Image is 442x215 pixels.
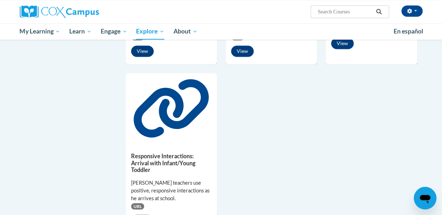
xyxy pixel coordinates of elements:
h5: Responsive Interactions: Arrival with Infant/Young Toddler [131,152,212,173]
span: Explore [136,27,164,36]
span: Engage [101,27,127,36]
iframe: Button to launch messaging window [414,187,436,209]
span: Learn [69,27,92,36]
img: Cox Campus [20,5,99,18]
button: Account Settings [401,5,423,17]
div: Main menu [14,23,428,39]
span: My Learning [19,27,60,36]
button: View [231,45,254,57]
a: About [169,23,202,39]
button: View [331,38,354,49]
a: My Learning [15,23,65,39]
a: Learn [65,23,96,39]
a: En español [389,24,428,39]
input: Search Courses [317,7,373,16]
span: URL [131,203,144,209]
a: Explore [131,23,169,39]
button: View [131,45,154,57]
a: Engage [96,23,132,39]
span: About [173,27,198,36]
button: Search [373,7,384,16]
span: En español [394,27,423,35]
div: [PERSON_NAME] teachers use positive, responsive interactions as he arrives at school. [131,179,212,202]
a: Cox Campus [20,5,147,18]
